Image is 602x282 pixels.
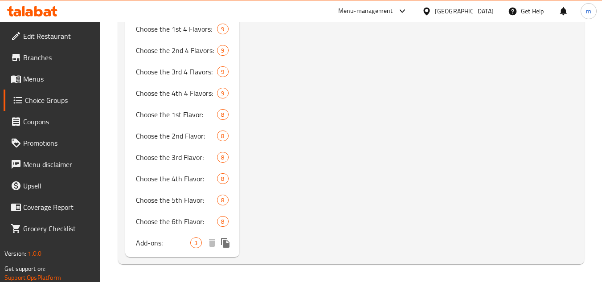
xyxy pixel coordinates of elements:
span: Choose the 2nd Flavor: [136,131,217,141]
span: Choose the 5th Flavor: [136,195,217,205]
div: [GEOGRAPHIC_DATA] [435,6,494,16]
span: 8 [217,196,228,204]
a: Promotions [4,132,101,154]
span: Get support on: [4,263,45,274]
button: delete [205,236,219,249]
div: Choose the 2nd 4 Flavors:9 [125,40,239,61]
span: Promotions [23,138,94,148]
span: Choose the 3rd Flavor: [136,152,217,163]
div: Choices [217,66,228,77]
a: Coverage Report [4,196,101,218]
span: Version: [4,248,26,259]
span: 1.0.0 [28,248,41,259]
a: Branches [4,47,101,68]
div: Choose the 2nd Flavor:8 [125,125,239,147]
span: Choose the 2nd 4 Flavors: [136,45,217,56]
span: Choose the 6th Flavor: [136,216,217,227]
span: Choose the 1st 4 Flavors: [136,24,217,34]
div: Choose the 6th Flavor:8 [125,211,239,232]
div: Choices [217,88,228,98]
span: 8 [217,217,228,226]
span: Coupons [23,116,94,127]
div: Add-ons:3deleteduplicate [125,232,239,253]
div: Choices [217,131,228,141]
span: Menu disclaimer [23,159,94,170]
span: 3 [191,239,201,247]
a: Upsell [4,175,101,196]
span: Add-ons: [136,237,190,248]
span: Choice Groups [25,95,94,106]
div: Choose the 4th Flavor:8 [125,168,239,189]
div: Choices [217,152,228,163]
div: Choices [217,173,228,184]
a: Menus [4,68,101,90]
div: Choose the 3rd 4 Flavors:9 [125,61,239,82]
a: Edit Restaurant [4,25,101,47]
span: Upsell [23,180,94,191]
button: duplicate [219,236,232,249]
span: 9 [217,46,228,55]
div: Choose the 4th 4 Flavors:9 [125,82,239,104]
span: 8 [217,110,228,119]
span: 9 [217,25,228,33]
div: Choose the 1st 4 Flavors:9 [125,18,239,40]
span: 8 [217,175,228,183]
span: Grocery Checklist [23,223,94,234]
div: Choices [217,24,228,34]
div: Choices [217,195,228,205]
span: m [586,6,591,16]
span: Coverage Report [23,202,94,213]
div: Menu-management [338,6,393,16]
span: 9 [217,68,228,76]
span: Choose the 3rd 4 Flavors: [136,66,217,77]
span: Edit Restaurant [23,31,94,41]
div: Choose the 3rd Flavor:8 [125,147,239,168]
span: Choose the 4th Flavor: [136,173,217,184]
a: Choice Groups [4,90,101,111]
div: Choose the 1st Flavor:8 [125,104,239,125]
a: Menu disclaimer [4,154,101,175]
div: Choices [217,216,228,227]
span: 9 [217,89,228,98]
span: Choose the 4th 4 Flavors: [136,88,217,98]
span: Choose the 1st Flavor: [136,109,217,120]
span: Branches [23,52,94,63]
div: Choose the 5th Flavor:8 [125,189,239,211]
div: Choices [217,109,228,120]
span: Menus [23,74,94,84]
span: 8 [217,153,228,162]
span: 8 [217,132,228,140]
a: Coupons [4,111,101,132]
a: Grocery Checklist [4,218,101,239]
div: Choices [217,45,228,56]
div: Choices [190,237,201,248]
